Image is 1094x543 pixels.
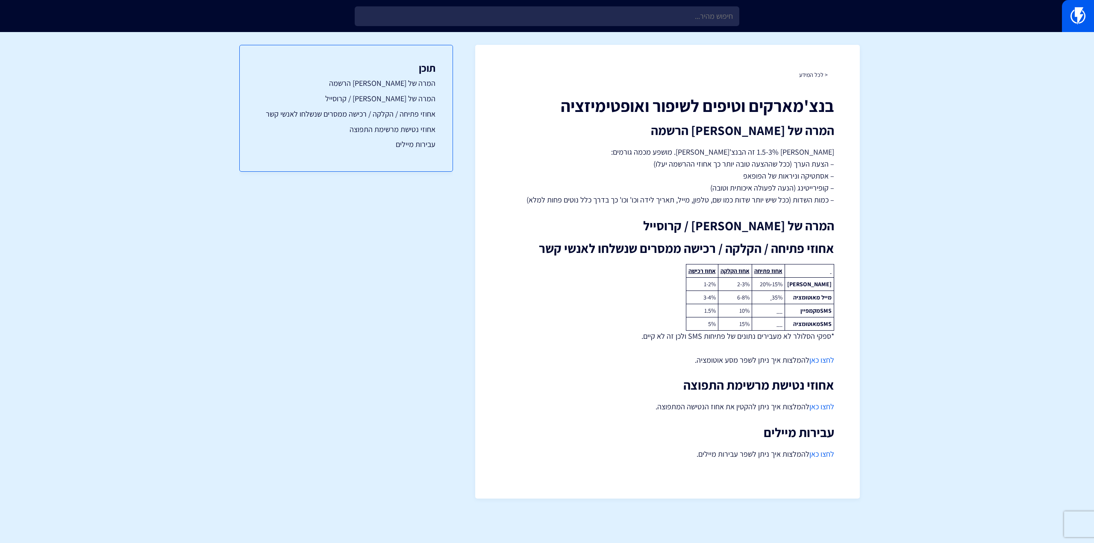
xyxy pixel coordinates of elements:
[501,331,834,342] p: *ספקי הסלולר לא מעבירים נתונים של פתיחות SMS ולכן זה לא קיים.
[754,267,782,275] u: אחוז פתיחה
[257,139,435,150] a: עבירות מיילים
[820,307,832,314] strong: SMS
[800,307,820,314] strong: מקמפיין
[799,71,828,79] a: < לכל המידע
[501,146,834,206] p: [PERSON_NAME] 1.5-3% זה הבנצ'[PERSON_NAME]. מושפע מכמה גורמים: – הצעת הערך (ככל שההצעה טובה יותר ...
[787,280,832,288] strong: [PERSON_NAME]
[718,304,752,317] td: 10%
[501,378,834,392] h2: אחוזי נטישת מרשימת התפוצה
[686,291,718,304] td: 3-4%
[686,317,718,331] td: 5%
[355,6,739,26] input: חיפוש מהיר...
[718,317,752,331] td: 15%
[718,278,752,291] td: 2-3%
[501,401,834,413] p: להמלצות איך ניתן להקטין את אחוז הנטישה המתפוצה.
[686,304,718,317] td: 1.5%
[793,320,820,328] strong: מאוטומציה
[257,62,435,73] h3: תוכן
[257,93,435,104] a: המרה של [PERSON_NAME] / קרוסייל
[501,448,834,460] p: להמלצות איך ניתן לשפר עבירות מיילים.
[752,317,785,331] td: __
[686,278,718,291] td: 1-2%
[501,123,834,138] h2: המרה של [PERSON_NAME] הרשמה
[752,278,785,291] td: 15%-20%
[501,96,834,115] h1: בנצ'מארקים וטיפים לשיפור ואופטימיזציה
[501,219,834,233] h2: המרה של [PERSON_NAME] / קרוסייל
[688,267,716,275] u: אחוז רכישה
[820,320,832,328] strong: SMS
[257,109,435,120] a: אחוזי פתיחה / הקלקה / רכישה ממסרים שנשלחו לאנשי קשר
[793,294,832,301] strong: מייל מאוטומציה
[809,355,834,365] a: לחצו כאן
[501,355,834,366] p: להמלצות איך ניתן לשפר מסע אוטומציה.
[257,124,435,135] a: אחוזי נטישת מרשימת התפוצה
[809,402,834,411] a: לחצו כאן
[809,449,834,459] a: לחצו כאן
[752,304,785,317] td: __
[501,241,834,255] h2: אחוזי פתיחה / הקלקה / רכישה ממסרים שנשלחו לאנשי קשר
[257,78,435,89] a: המרה של [PERSON_NAME] הרשמה
[501,426,834,440] h2: עבירות מיילים
[752,291,785,304] td: 35%
[721,267,750,275] u: אחוז הקלקה
[718,291,752,304] td: 6-8%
